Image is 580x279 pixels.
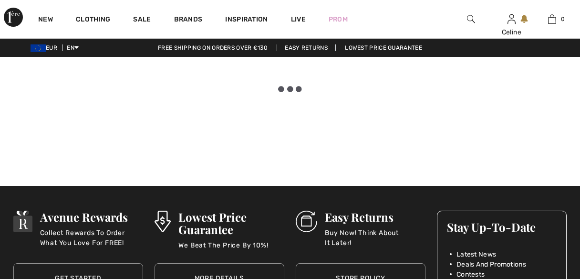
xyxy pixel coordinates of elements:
a: Clothing [76,15,110,25]
img: Lowest Price Guarantee [155,211,171,232]
a: Live [291,14,306,24]
a: New [38,15,53,25]
span: Deals And Promotions [456,259,526,269]
p: Buy Now! Think About It Later! [325,228,425,247]
img: search the website [467,13,475,25]
img: My Bag [548,13,556,25]
iframe: Video library [29,92,551,93]
span: 0 [561,15,565,23]
a: Easy Returns [277,44,336,51]
span: EN [67,44,79,51]
a: Sale [133,15,151,25]
a: Free shipping on orders over €130 [150,44,275,51]
img: Avenue Rewards [13,211,32,232]
p: We Beat The Price By 10%! [178,240,284,259]
a: Prom [329,14,348,24]
h3: Stay Up-To-Date [447,221,557,233]
h3: Avenue Rewards [40,211,143,223]
p: Collect Rewards To Order What You Love For FREE! [40,228,143,247]
h3: Easy Returns [325,211,425,223]
img: Easy Returns [296,211,317,232]
img: Euro [31,44,46,52]
img: 1ère Avenue [4,8,23,27]
span: EUR [31,44,61,51]
div: Celine [492,27,531,37]
h3: Lowest Price Guarantee [178,211,284,236]
a: Sign In [507,14,516,23]
a: 0 [532,13,572,25]
span: Latest News [456,249,496,259]
a: Lowest Price Guarantee [337,44,430,51]
span: Inspiration [225,15,268,25]
iframe: Opens a widget where you can chat to one of our agents [519,250,570,274]
img: My Info [507,13,516,25]
a: Brands [174,15,203,25]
